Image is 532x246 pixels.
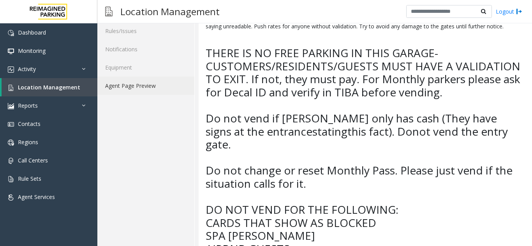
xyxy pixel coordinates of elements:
span: SPA [PERSON_NAME] [206,228,315,243]
img: 'icon' [8,158,14,164]
img: 'icon' [8,30,14,36]
a: Location Management [2,78,97,96]
span: stating [312,124,347,139]
h3: Location Management [116,2,224,21]
img: logout [516,7,522,16]
img: 'icon' [8,121,14,127]
span: this fact). Do [347,124,412,139]
a: Logout [496,7,522,16]
img: 'icon' [8,194,14,201]
img: 'icon' [8,66,14,73]
span: CARDS THAT SHOW AS BLOCKED [206,215,376,230]
img: 'icon' [8,85,14,91]
img: 'icon' [8,103,14,109]
span: Monitoring [18,47,46,54]
a: Equipment [97,58,194,77]
a: Agent Page Preview [97,77,194,95]
span: Agent Services [18,193,55,201]
span: Do not change or reset Monthly Pass. Please just vend if the situation calls for it. [206,163,513,191]
img: 'icon' [8,48,14,54]
img: 'icon' [8,176,14,182]
span: Dashboard [18,29,46,36]
span: Do not vend if [PERSON_NAME] only has cash (They have signs at the entrance [206,111,497,139]
a: Notifications [97,40,194,58]
span: Rule Sets [18,175,41,182]
span: Activity [18,65,36,73]
span: Reports [18,102,38,109]
span: Contacts [18,120,41,127]
img: pageIcon [105,2,113,21]
span: DO NOT VEND FOR THE FOLLOWING: [206,202,398,217]
span: not vend the entry gate. [206,124,508,152]
span: Call Centers [18,157,48,164]
span: Regions [18,138,38,146]
a: Rules/Issues [97,22,194,40]
span: THERE IS NO FREE PARKING IN THIS GARAGE- CUSTOMERS/RESIDENTS/GUESTS MUST HAVE A VALIDATION TO EXI... [206,45,520,99]
span: Location Management [18,84,80,91]
img: 'icon' [8,140,14,146]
